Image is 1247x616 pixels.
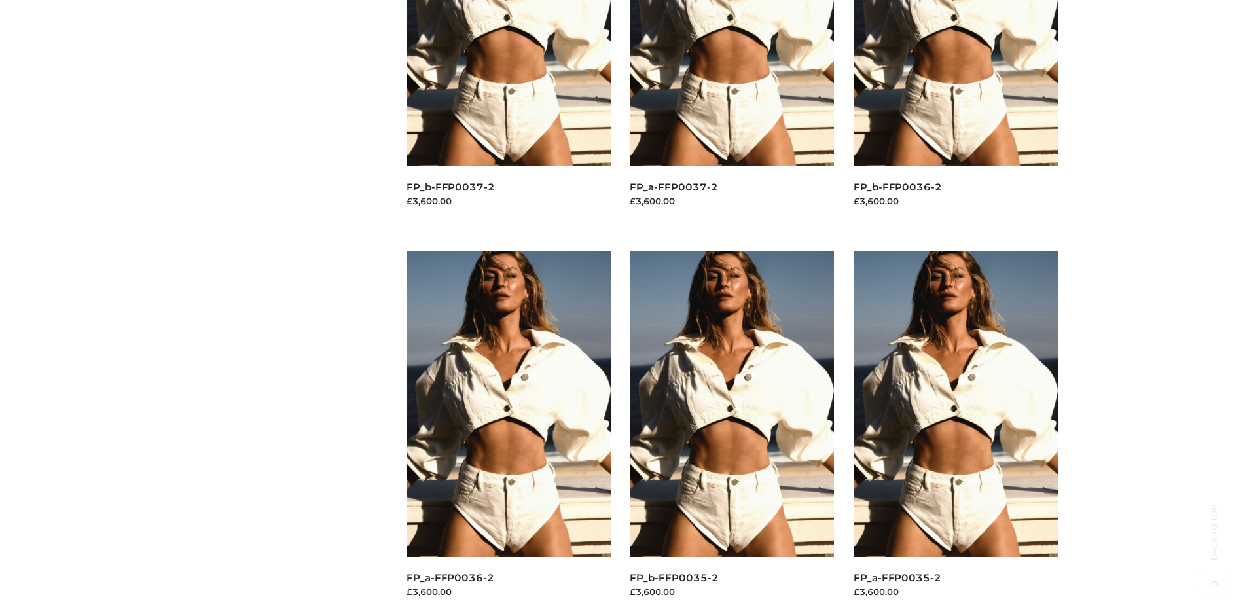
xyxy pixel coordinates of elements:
a: FP_a-FFP0035-2 [854,571,941,584]
div: £3,600.00 [407,194,611,208]
a: FP_a-FFP0037-2 [630,181,717,193]
a: FP_a-FFP0036-2 [407,571,494,584]
a: FP_b-FFP0037-2 [407,181,495,193]
div: £3,600.00 [854,194,1058,208]
a: FP_b-FFP0035-2 [630,571,718,584]
div: £3,600.00 [630,194,834,208]
a: FP_b-FFP0036-2 [854,181,942,193]
div: £3,600.00 [854,585,1058,598]
div: £3,600.00 [407,585,611,598]
span: Back to top [1198,528,1231,560]
div: £3,600.00 [630,585,834,598]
